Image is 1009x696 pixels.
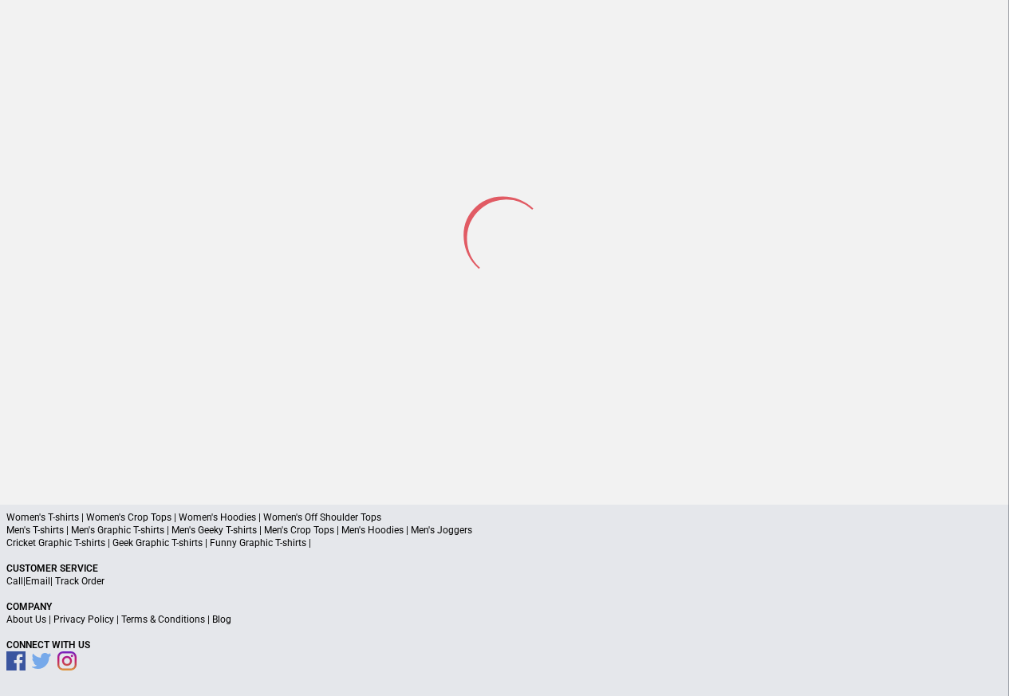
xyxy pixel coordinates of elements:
[6,639,1003,651] p: Connect With Us
[55,576,104,587] a: Track Order
[6,576,23,587] a: Call
[6,613,1003,626] p: | | |
[6,537,1003,549] p: Cricket Graphic T-shirts | Geek Graphic T-shirts | Funny Graphic T-shirts |
[6,600,1003,613] p: Company
[26,576,50,587] a: Email
[53,614,114,625] a: Privacy Policy
[6,511,1003,524] p: Women's T-shirts | Women's Crop Tops | Women's Hoodies | Women's Off Shoulder Tops
[6,575,1003,588] p: | |
[6,614,46,625] a: About Us
[212,614,231,625] a: Blog
[6,524,1003,537] p: Men's T-shirts | Men's Graphic T-shirts | Men's Geeky T-shirts | Men's Crop Tops | Men's Hoodies ...
[6,562,1003,575] p: Customer Service
[121,614,205,625] a: Terms & Conditions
